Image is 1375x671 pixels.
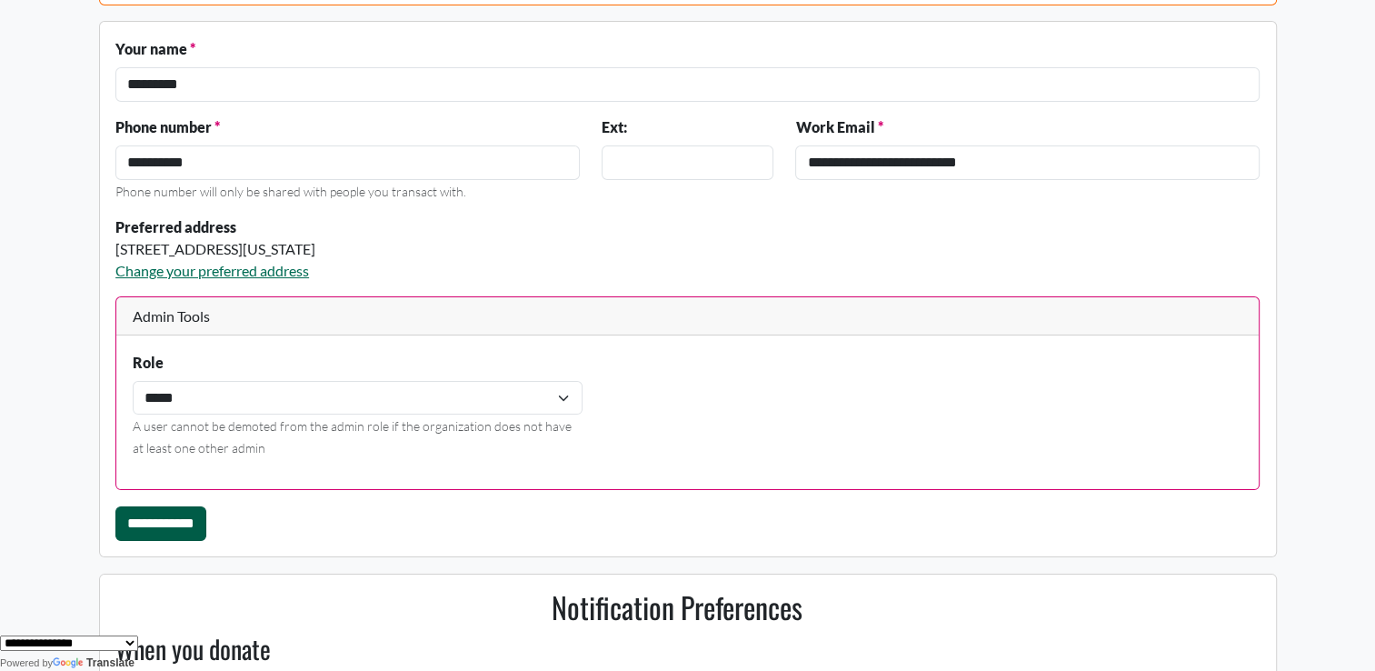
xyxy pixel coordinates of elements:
h2: Notification Preferences [105,590,1249,625]
small: Phone number will only be shared with people you transact with. [115,184,466,199]
label: Your name [115,38,195,60]
label: Role [133,352,164,374]
strong: Preferred address [115,218,236,235]
a: Translate [53,656,135,669]
label: Ext: [602,116,627,138]
a: Change your preferred address [115,262,309,279]
div: Admin Tools [116,297,1259,336]
img: Google Translate [53,657,86,670]
small: A user cannot be demoted from the admin role if the organization does not have at least one other... [133,418,572,456]
div: [STREET_ADDRESS][US_STATE] [115,238,773,260]
label: Phone number [115,116,220,138]
label: Work Email [795,116,882,138]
